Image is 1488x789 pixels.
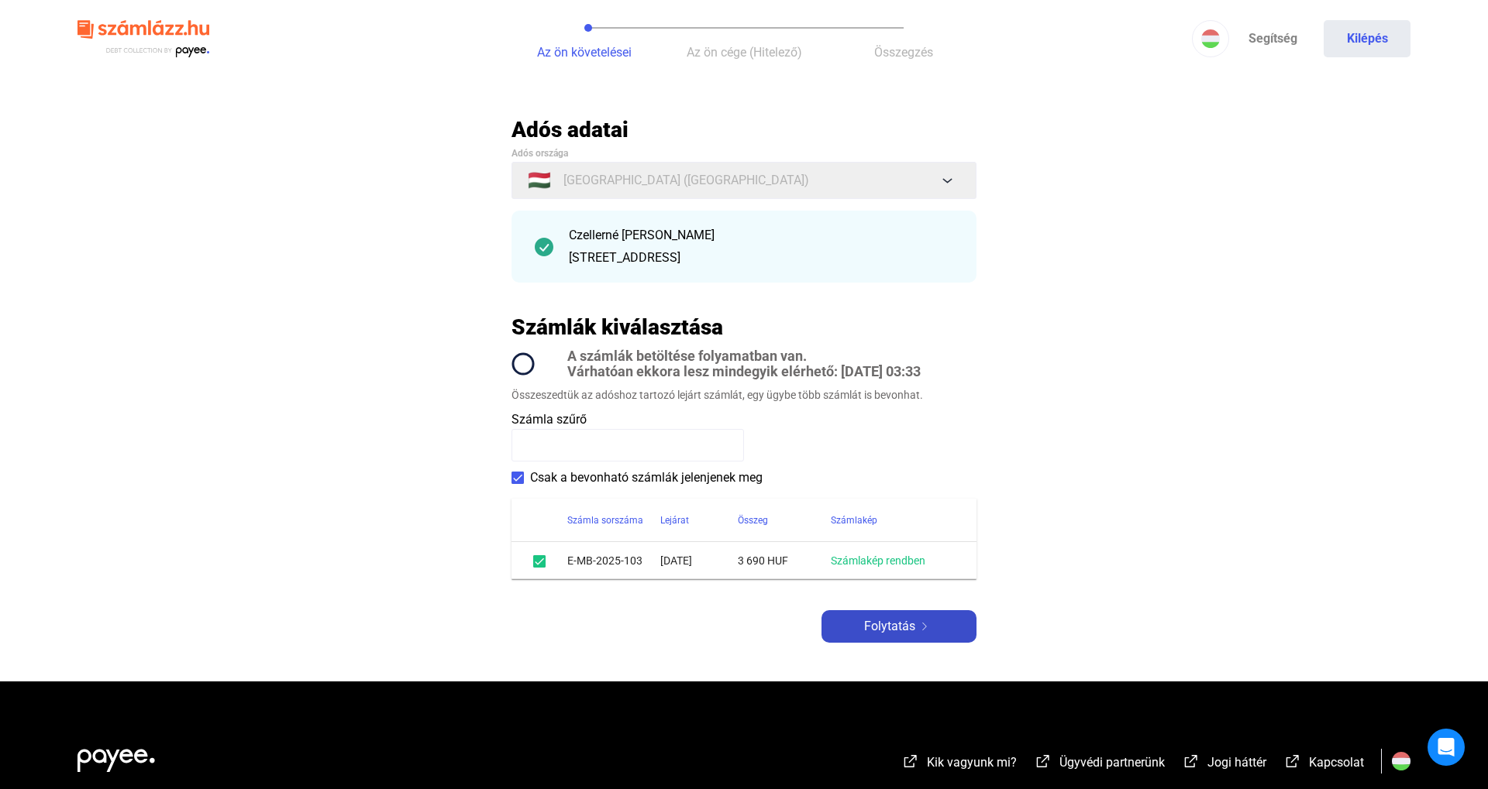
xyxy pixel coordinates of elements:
[569,226,953,245] div: Czellerné [PERSON_NAME]
[1283,757,1364,772] a: external-link-whiteKapcsolat
[1034,753,1052,769] img: external-link-white
[1201,29,1220,48] img: HU
[1229,20,1316,57] a: Segítség
[738,511,831,530] div: Összeg
[864,617,915,636] span: Folytatás
[660,511,738,530] div: Lejárat
[567,542,660,579] td: E-MB-2025-103
[567,364,921,379] span: Várhatóan ekkora lesz mindegyik elérhető: [DATE] 03:33
[660,511,689,530] div: Lejárat
[1324,20,1410,57] button: Kilépés
[1428,729,1465,766] div: Open Intercom Messenger
[915,623,934,630] img: arrow-right-white
[537,45,632,60] span: Az ön követelései
[530,468,763,487] span: Csak a bevonható számlák jelenjenek meg
[687,45,802,60] span: Az ön cége (Hitelező)
[1182,753,1200,769] img: external-link-white
[1207,755,1266,770] span: Jogi háttér
[1283,753,1302,769] img: external-link-white
[528,171,551,190] span: 🇭🇺
[567,511,660,530] div: Számla sorszáma
[874,45,933,60] span: Összegzés
[511,116,976,143] h2: Adós adatai
[831,511,958,530] div: Számlakép
[569,249,953,267] div: [STREET_ADDRESS]
[901,753,920,769] img: external-link-white
[831,511,877,530] div: Számlakép
[738,511,768,530] div: Összeg
[1192,20,1229,57] button: HU
[563,171,809,190] span: [GEOGRAPHIC_DATA] ([GEOGRAPHIC_DATA])
[831,554,925,567] a: Számlakép rendben
[660,542,738,579] td: [DATE]
[1182,757,1266,772] a: external-link-whiteJogi háttér
[901,757,1017,772] a: external-link-whiteKik vagyunk mi?
[927,755,1017,770] span: Kik vagyunk mi?
[511,412,587,427] span: Számla szűrő
[77,14,209,64] img: szamlazzhu-logo
[511,148,568,159] span: Adós országa
[567,348,921,364] span: A számlák betöltése folyamatban van.
[511,387,976,403] div: Összeszedtük az adóshoz tartozó lejárt számlát, egy ügybe több számlát is bevonhat.
[1034,757,1165,772] a: external-link-whiteÜgyvédi partnerünk
[535,238,553,256] img: checkmark-darker-green-circle
[511,162,976,199] button: 🇭🇺[GEOGRAPHIC_DATA] ([GEOGRAPHIC_DATA])
[1309,755,1364,770] span: Kapcsolat
[1059,755,1165,770] span: Ügyvédi partnerünk
[567,511,643,530] div: Számla sorszáma
[821,610,976,643] button: Folytatásarrow-right-white
[77,740,155,772] img: white-payee-white-dot.svg
[511,314,723,341] h2: Számlák kiválasztása
[738,542,831,579] td: 3 690 HUF
[1392,752,1410,770] img: HU.svg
